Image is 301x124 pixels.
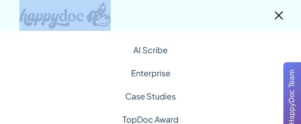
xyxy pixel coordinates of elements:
img: HappyDoc Logo: A happy dog with his ear up, listening. [19,2,111,29]
a: Enterprise [131,61,170,84]
div: menu [268,5,286,26]
a: Case Studies [125,84,176,108]
a: AI Scribe [133,38,168,61]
